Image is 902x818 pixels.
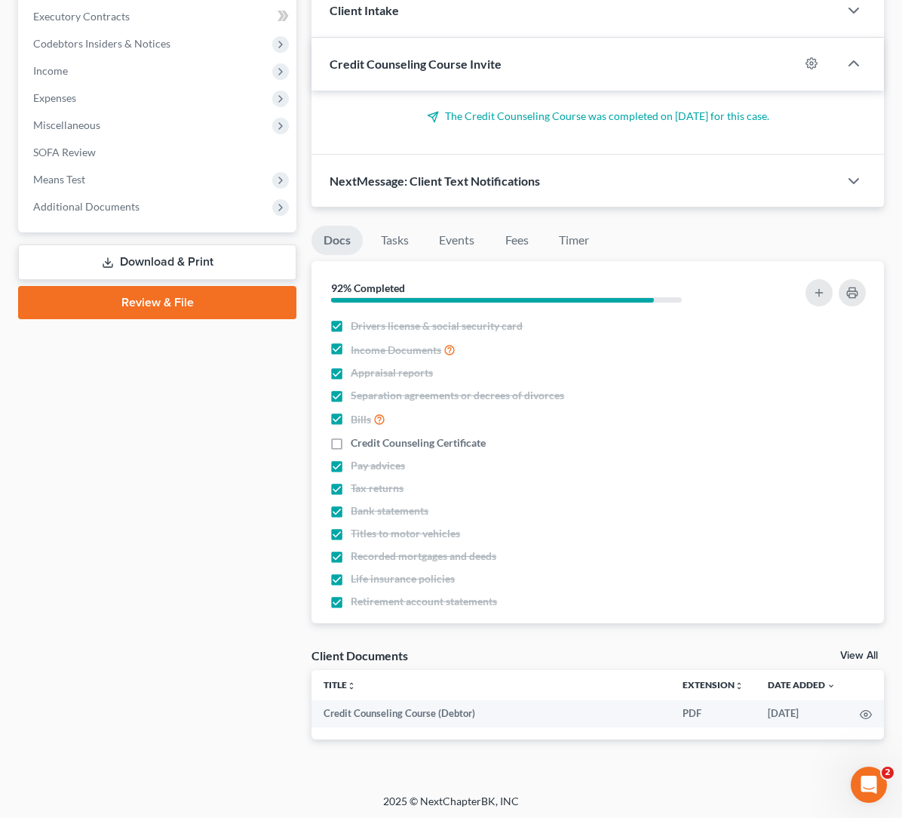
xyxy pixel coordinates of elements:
span: Life insurance policies [351,571,455,586]
a: SOFA Review [21,139,296,166]
a: Titleunfold_more [324,679,356,690]
span: SOFA Review [33,146,96,158]
a: Executory Contracts [21,3,296,30]
a: Tasks [369,226,421,255]
span: Bank statements [351,503,428,518]
span: Income Documents [351,343,441,358]
i: unfold_more [735,681,744,690]
span: Bills [351,412,371,427]
span: Credit Counseling Course Invite [330,57,502,71]
span: Recorded mortgages and deeds [351,549,496,564]
a: Date Added expand_more [768,679,836,690]
span: Separation agreements or decrees of divorces [351,388,564,403]
div: Client Documents [311,647,408,663]
span: Appraisal reports [351,365,433,380]
span: Drivers license & social security card [351,318,523,334]
p: The Credit Counseling Course was completed on [DATE] for this case. [330,109,866,124]
span: Retirement account statements [351,594,497,609]
span: Expenses [33,91,76,104]
a: Docs [311,226,363,255]
i: expand_more [827,681,836,690]
a: Download & Print [18,244,296,280]
span: Titles to motor vehicles [351,526,460,541]
a: View All [840,650,878,661]
a: Fees [492,226,541,255]
span: Means Test [33,173,85,186]
span: 2 [882,767,894,779]
iframe: Intercom live chat [851,767,887,803]
span: Income [33,64,68,77]
i: unfold_more [347,681,356,690]
span: Codebtors Insiders & Notices [33,37,170,50]
span: NextMessage: Client Text Notifications [330,174,540,188]
a: Events [427,226,486,255]
span: Credit Counseling Certificate [351,435,486,451]
td: Credit Counseling Course (Debtor) [311,700,670,727]
span: Client Intake [330,3,399,17]
span: Additional Documents [33,200,140,213]
span: Executory Contracts [33,10,130,23]
td: [DATE] [756,700,848,727]
strong: 92% Completed [331,281,405,294]
a: Extensionunfold_more [683,679,744,690]
span: Miscellaneous [33,118,100,131]
a: Review & File [18,286,296,319]
td: PDF [670,700,756,727]
span: Tax returns [351,481,403,496]
a: Timer [547,226,601,255]
span: Pay advices [351,458,405,473]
